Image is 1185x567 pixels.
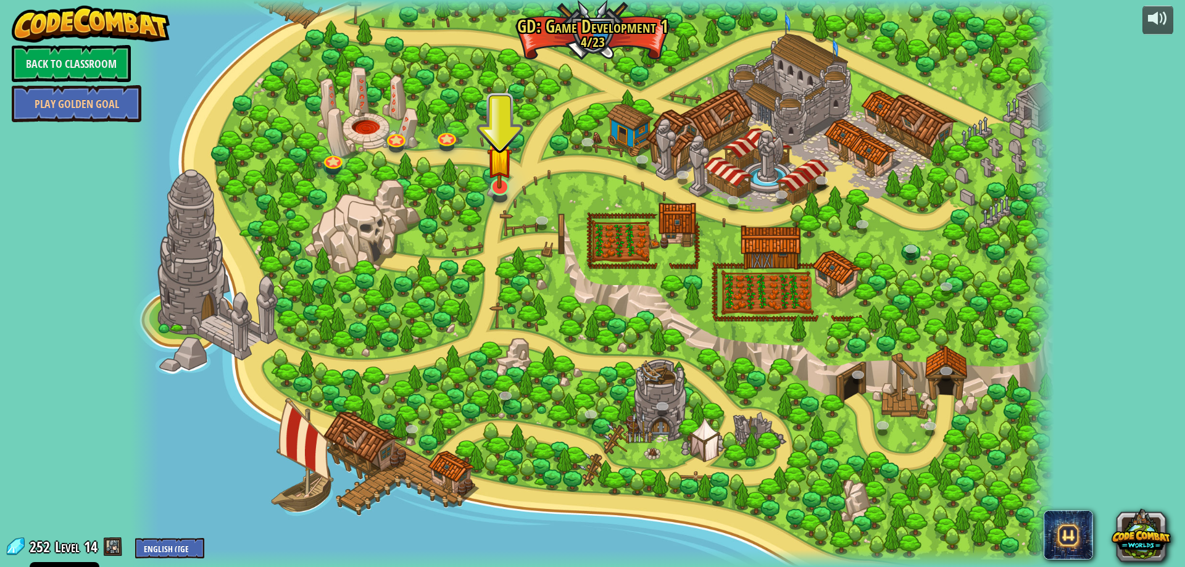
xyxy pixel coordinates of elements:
[84,537,98,557] span: 14
[55,537,80,557] span: Level
[487,131,512,189] img: level-banner-started.png
[12,85,141,122] a: Play Golden Goal
[12,6,170,43] img: CodeCombat - Learn how to code by playing a game
[12,45,131,82] a: Back to Classroom
[30,537,54,557] span: 252
[1142,6,1173,35] button: Adjust volume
